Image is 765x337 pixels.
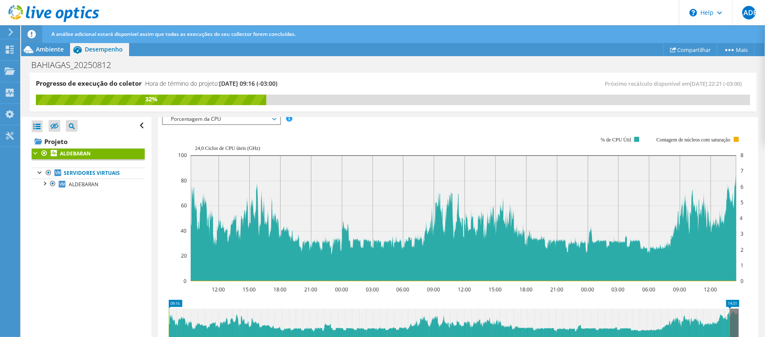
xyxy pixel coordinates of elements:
span: Porcentagem da CPU [167,114,276,124]
a: Servidores virtuais [32,168,145,179]
text: 06:00 [642,286,655,293]
text: 1 [741,262,743,269]
span: Desempenho [85,45,123,53]
span: ALDEBARAN [69,181,98,188]
text: 0 [741,277,743,285]
a: Mais [717,43,754,56]
text: 15:00 [243,286,256,293]
text: 03:00 [366,286,379,293]
a: ALDEBARAN [32,148,145,159]
span: Ambiente [36,45,64,53]
text: % de CPU Útil [600,137,631,143]
text: 5 [741,199,743,206]
a: Compartilhar [663,43,717,56]
text: 15:00 [489,286,502,293]
span: Próximo recálculo disponível em [605,80,746,87]
text: 00:00 [581,286,594,293]
span: [DATE] 09:16 (-03:00) [219,79,277,87]
span: A análise adicional estará disponível assim que todas as execuções do seu collector forem concluí... [51,30,296,38]
text: 2 [741,246,743,253]
text: 3 [741,230,743,237]
svg: \n [689,9,697,16]
text: 0 [184,277,187,285]
text: 6 [741,183,743,190]
text: 4 [740,215,743,222]
text: 00:00 [335,286,348,293]
text: 12:00 [458,286,471,293]
text: 8 [741,152,743,159]
text: 12:00 [704,286,717,293]
text: Contagem de núcleos com saturação [656,137,730,143]
span: [DATE] 22:21 (-03:00) [690,80,742,87]
text: 21:00 [304,286,317,293]
text: 09:00 [427,286,440,293]
text: 06:00 [396,286,409,293]
h1: BAHIAGAS_20250812 [27,60,124,70]
span: LADP [742,6,756,19]
a: Projeto [32,135,145,148]
text: 100 [178,152,187,159]
text: 18:00 [519,286,533,293]
text: 40 [181,227,187,234]
text: 09:00 [673,286,686,293]
text: 80 [181,177,187,184]
text: 60 [181,202,187,209]
h4: Hora de término do projeto: [145,79,277,88]
text: 18:00 [273,286,287,293]
text: 20 [181,252,187,259]
text: 12:00 [212,286,225,293]
a: ALDEBARAN [32,179,145,190]
text: 7 [741,167,743,174]
text: 24,0 Ciclos de CPU úteis (GHz) [195,145,260,151]
text: 21:00 [550,286,563,293]
b: ALDEBARAN [60,150,91,157]
text: 03:00 [611,286,624,293]
div: 32% [36,95,266,104]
